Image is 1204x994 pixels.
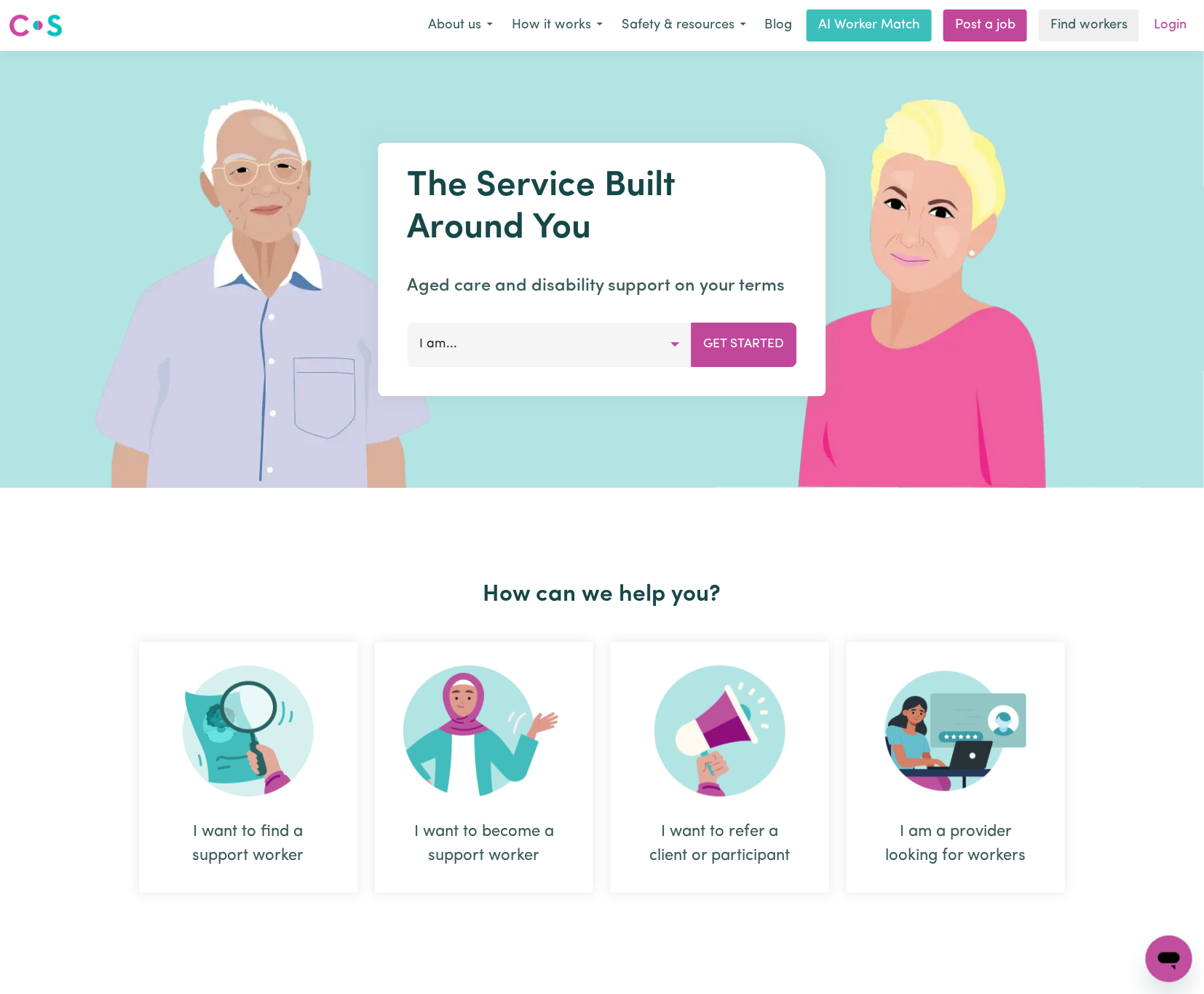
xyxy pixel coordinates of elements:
h2: How can we help you? [130,581,1074,609]
a: AI Worker Match [807,9,932,42]
a: Blog [756,9,801,42]
a: Post a job [943,9,1027,42]
button: I am... [408,323,692,366]
iframe: Button to launch messaging window [1146,936,1192,982]
button: Get Started [692,323,797,366]
a: Careseekers logo [9,9,63,42]
img: Become Worker [403,666,565,797]
button: Safety & resources [612,10,756,41]
div: I want to become a support worker [410,820,558,868]
img: Careseekers logo [9,12,63,39]
div: I want to become a support worker [375,642,593,893]
h1: The Service Built Around You [408,166,797,250]
div: I want to refer a client or participant [646,820,794,868]
div: I am a provider looking for workers [882,820,1030,868]
button: About us [419,10,502,41]
img: Refer [654,666,785,797]
div: I am a provider looking for workers [847,642,1065,893]
div: I want to find a support worker [174,820,322,868]
a: Find workers [1039,9,1139,42]
img: Search [183,666,314,797]
img: Provider [885,666,1026,797]
button: How it works [502,10,612,41]
div: I want to refer a client or participant [611,642,829,893]
p: Aged care and disability support on your terms [408,273,797,299]
a: Login [1145,9,1195,42]
div: I want to find a support worker [139,642,357,893]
